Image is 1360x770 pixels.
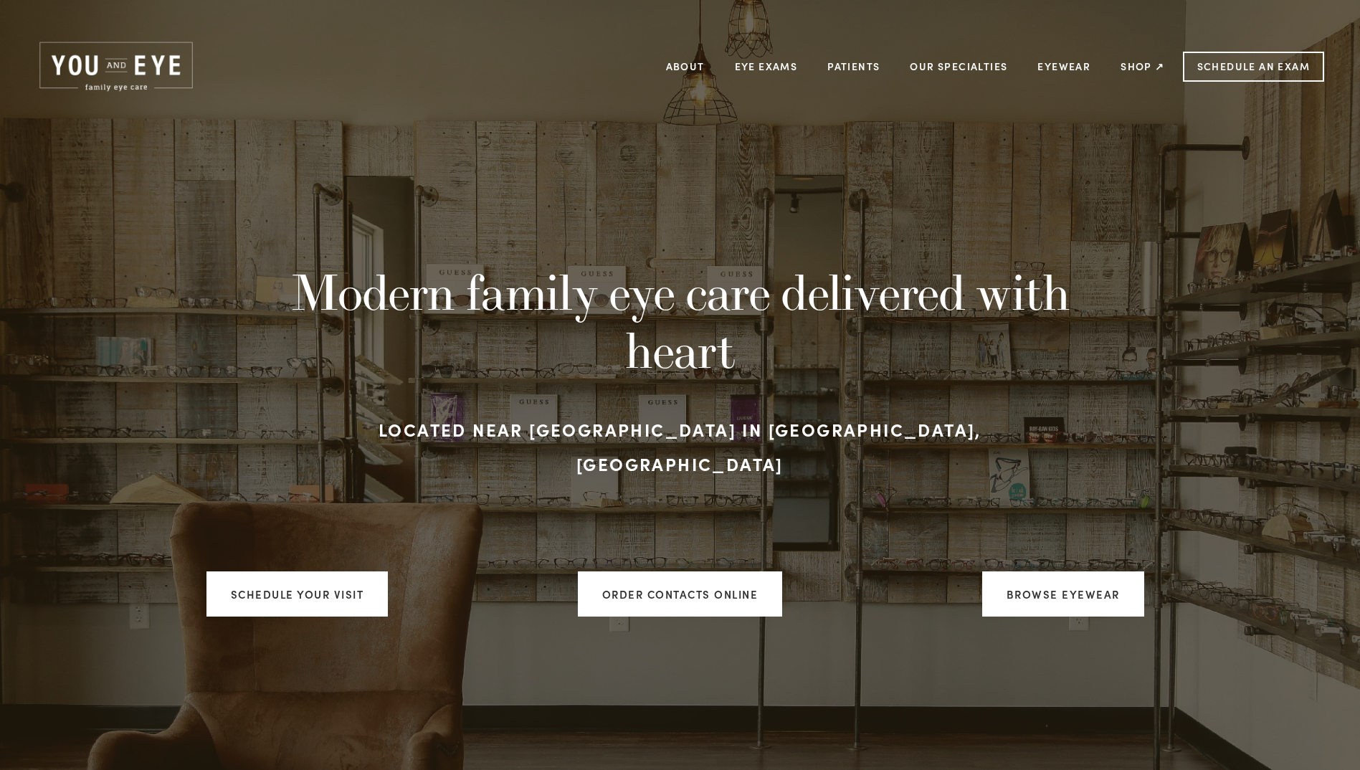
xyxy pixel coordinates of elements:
[578,571,783,617] a: ORDER CONTACTS ONLINE
[982,571,1144,617] a: Browse Eyewear
[1037,55,1090,77] a: Eyewear
[666,55,705,77] a: About
[735,55,798,77] a: Eye Exams
[1121,55,1164,77] a: Shop ↗
[287,263,1073,379] h1: Modern family eye care delivered with heart
[36,39,196,94] img: Rochester, MN | You and Eye | Family Eye Care
[1183,52,1324,82] a: Schedule an Exam
[910,60,1007,73] a: Our Specialties
[206,571,389,617] a: Schedule your visit
[827,55,880,77] a: Patients
[379,417,987,475] strong: Located near [GEOGRAPHIC_DATA] in [GEOGRAPHIC_DATA], [GEOGRAPHIC_DATA]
